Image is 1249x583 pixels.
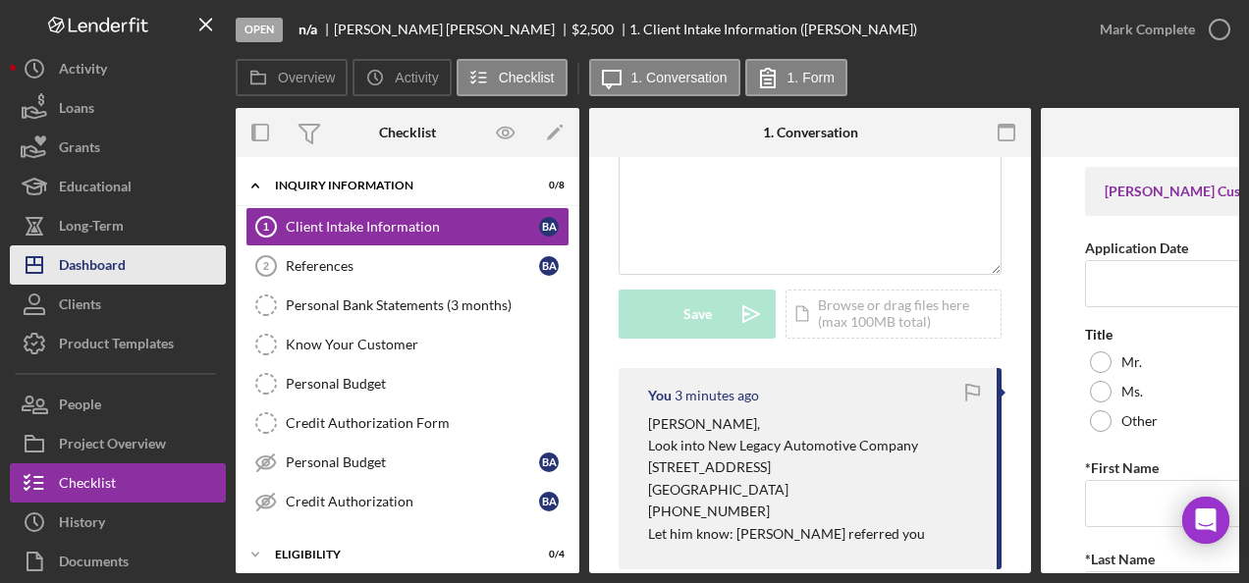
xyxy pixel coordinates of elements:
[10,285,226,324] button: Clients
[263,221,269,233] tspan: 1
[245,207,570,246] a: 1Client Intake InformationBA
[245,443,570,482] a: Personal BudgetBA
[539,217,559,237] div: B A
[10,463,226,503] button: Checklist
[539,492,559,511] div: B A
[59,324,174,368] div: Product Templates
[539,452,559,472] div: B A
[745,59,847,96] button: 1. Form
[299,22,317,37] b: n/a
[1085,239,1188,256] label: Application Date
[286,415,569,431] div: Credit Authorization Form
[529,180,565,191] div: 0 / 8
[263,260,269,272] tspan: 2
[286,376,569,392] div: Personal Budget
[631,70,728,85] label: 1. Conversation
[286,258,539,274] div: References
[286,454,539,470] div: Personal Budget
[589,59,740,96] button: 1. Conversation
[353,59,451,96] button: Activity
[59,128,100,172] div: Grants
[286,297,569,313] div: Personal Bank Statements (3 months)
[59,245,126,290] div: Dashboard
[10,385,226,424] button: People
[1080,10,1239,49] button: Mark Complete
[10,245,226,285] button: Dashboard
[629,22,917,37] div: 1. Client Intake Information ([PERSON_NAME])
[245,246,570,286] a: 2ReferencesBA
[245,286,570,325] a: Personal Bank Statements (3 months)
[10,424,226,463] button: Project Overview
[10,206,226,245] button: Long-Term
[648,501,925,522] p: [PHONE_NUMBER]
[648,435,925,456] p: Look into New Legacy Automotive Company
[539,256,559,276] div: B A
[275,549,516,560] div: Eligibility
[787,70,835,85] label: 1. Form
[763,125,858,140] div: 1. Conversation
[683,290,712,339] div: Save
[59,385,101,429] div: People
[571,21,614,37] span: $2,500
[59,206,124,250] div: Long-Term
[10,542,226,581] button: Documents
[10,167,226,206] button: Educational
[395,70,438,85] label: Activity
[236,18,283,42] div: Open
[59,503,105,547] div: History
[1121,384,1143,399] label: Ms.
[59,285,101,329] div: Clients
[286,337,569,352] div: Know Your Customer
[286,219,539,235] div: Client Intake Information
[245,364,570,403] a: Personal Budget
[379,125,436,140] div: Checklist
[10,128,226,167] button: Grants
[1085,459,1159,476] label: *First Name
[1182,497,1229,544] div: Open Intercom Messenger
[10,49,226,88] button: Activity
[648,479,925,501] p: [GEOGRAPHIC_DATA]
[59,49,107,93] div: Activity
[619,290,776,339] button: Save
[286,494,539,509] div: Credit Authorization
[245,403,570,443] a: Credit Authorization Form
[236,59,348,96] button: Overview
[1085,551,1155,567] label: *Last Name
[1121,413,1158,429] label: Other
[59,88,94,132] div: Loans
[59,424,166,468] div: Project Overview
[334,22,571,37] div: [PERSON_NAME] [PERSON_NAME]
[648,456,925,478] p: [STREET_ADDRESS]
[648,523,925,545] p: Let him know: [PERSON_NAME] referred you
[275,180,516,191] div: Inquiry Information
[529,549,565,560] div: 0 / 4
[1100,10,1195,49] div: Mark Complete
[59,167,132,211] div: Educational
[245,482,570,521] a: Credit AuthorizationBA
[457,59,568,96] button: Checklist
[1121,354,1142,370] label: Mr.
[675,388,759,403] time: 2025-10-08 18:24
[278,70,335,85] label: Overview
[648,413,925,435] p: [PERSON_NAME],
[245,325,570,364] a: Know Your Customer
[648,388,672,403] div: You
[499,70,555,85] label: Checklist
[10,503,226,542] button: History
[59,463,116,507] div: Checklist
[10,324,226,363] button: Product Templates
[10,88,226,128] button: Loans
